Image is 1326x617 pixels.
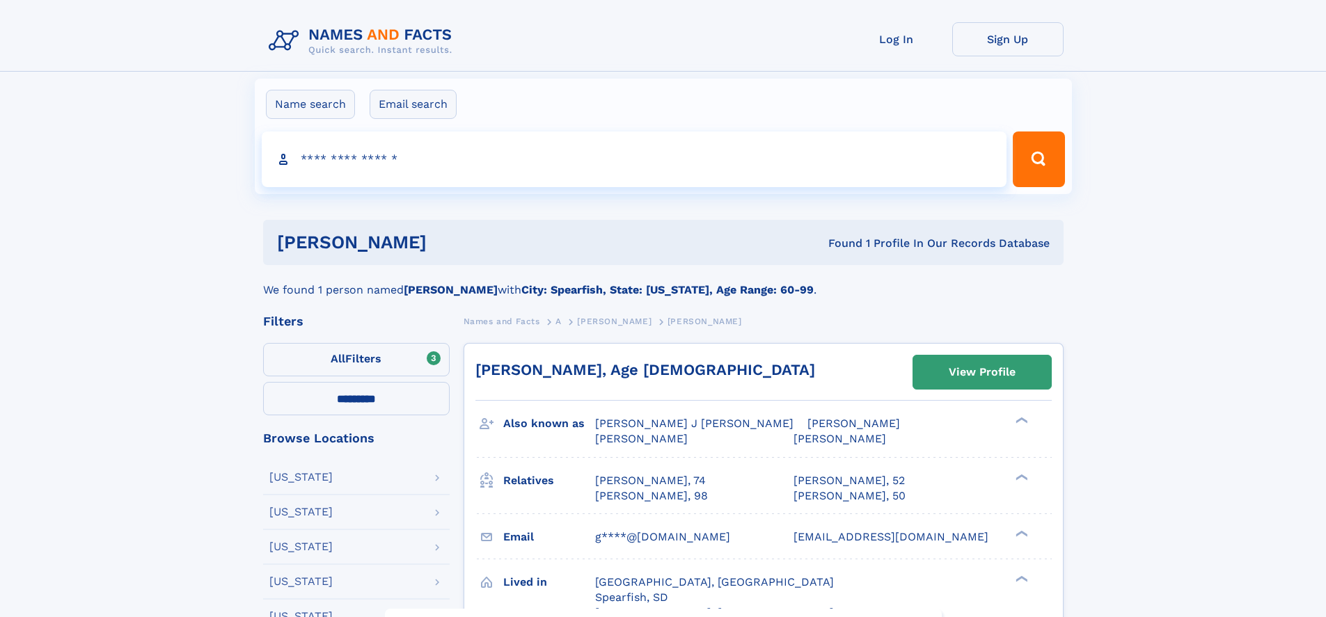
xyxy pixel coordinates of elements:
[503,469,595,492] h3: Relatives
[503,412,595,435] h3: Also known as
[269,541,333,552] div: [US_STATE]
[263,265,1064,298] div: We found 1 person named with .
[464,312,540,330] a: Names and Facts
[794,473,905,488] a: [PERSON_NAME], 52
[555,312,562,330] a: A
[913,355,1051,389] a: View Profile
[595,575,834,588] span: [GEOGRAPHIC_DATA], [GEOGRAPHIC_DATA]
[555,316,562,326] span: A
[627,236,1050,251] div: Found 1 Profile In Our Records Database
[794,432,886,445] span: [PERSON_NAME]
[404,283,498,296] b: [PERSON_NAME]
[668,316,742,326] span: [PERSON_NAME]
[577,312,652,330] a: [PERSON_NAME]
[1012,416,1029,425] div: ❯
[595,488,708,504] a: [PERSON_NAME], 98
[1012,574,1029,583] div: ❯
[794,530,988,543] span: [EMAIL_ADDRESS][DOMAIN_NAME]
[595,473,706,488] a: [PERSON_NAME], 74
[952,22,1064,56] a: Sign Up
[263,22,464,60] img: Logo Names and Facts
[595,417,794,430] span: [PERSON_NAME] J [PERSON_NAME]
[503,525,595,549] h3: Email
[331,352,345,365] span: All
[595,432,688,445] span: [PERSON_NAME]
[595,591,668,604] span: Spearfish, SD
[1012,529,1029,538] div: ❯
[577,316,652,326] span: [PERSON_NAME]
[949,356,1016,388] div: View Profile
[841,22,952,56] a: Log In
[263,343,450,376] label: Filters
[266,90,355,119] label: Name search
[262,131,1007,187] input: search input
[269,576,333,587] div: [US_STATE]
[277,234,628,251] h1: [PERSON_NAME]
[503,570,595,594] h3: Lived in
[269,506,333,518] div: [US_STATE]
[1013,131,1064,187] button: Search Button
[1012,472,1029,481] div: ❯
[807,417,900,430] span: [PERSON_NAME]
[370,90,457,119] label: Email search
[521,283,814,296] b: City: Spearfish, State: [US_STATE], Age Range: 60-99
[794,488,906,504] a: [PERSON_NAME], 50
[263,432,450,444] div: Browse Locations
[475,361,815,378] a: [PERSON_NAME], Age [DEMOGRAPHIC_DATA]
[269,472,333,483] div: [US_STATE]
[263,315,450,328] div: Filters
